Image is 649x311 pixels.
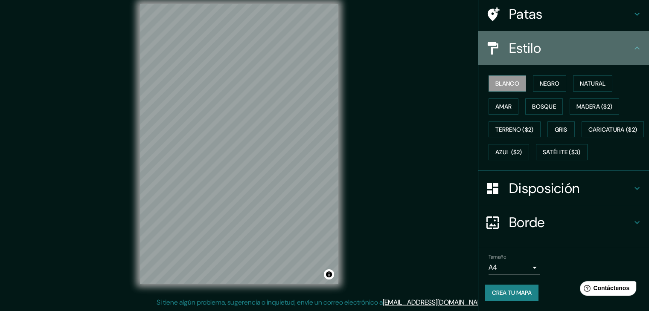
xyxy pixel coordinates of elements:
font: Estilo [509,39,541,57]
button: Crea tu mapa [485,285,538,301]
div: Disposición [478,171,649,205]
font: Bosque [532,103,556,110]
button: Natural [573,75,612,92]
iframe: Lanzador de widgets de ayuda [573,278,640,302]
font: Gris [555,126,568,133]
canvas: Mapa [140,4,338,284]
button: Madera ($2) [570,98,619,115]
font: Azul ($2) [495,149,522,156]
font: Madera ($2) [576,103,612,110]
font: A4 [489,263,497,272]
font: Satélite ($3) [543,149,581,156]
button: Satélite ($3) [536,144,588,160]
font: Caricatura ($2) [588,126,637,133]
font: Disposición [509,179,579,197]
button: Terreno ($2) [489,121,541,138]
button: Amar [489,98,518,115]
div: Estilo [478,31,649,65]
font: Tamaño [489,253,506,260]
font: Negro [540,80,560,87]
button: Bosque [525,98,563,115]
font: Borde [509,213,545,231]
font: Crea tu mapa [492,289,532,297]
div: A4 [489,261,540,274]
font: Si tiene algún problema, sugerencia o inquietud, envíe un correo electrónico a [157,298,383,307]
font: Terreno ($2) [495,126,534,133]
font: Amar [495,103,512,110]
a: [EMAIL_ADDRESS][DOMAIN_NAME] [383,298,488,307]
button: Azul ($2) [489,144,529,160]
button: Negro [533,75,567,92]
font: Patas [509,5,543,23]
font: Natural [580,80,605,87]
div: Borde [478,205,649,239]
font: Blanco [495,80,519,87]
button: Gris [547,121,575,138]
button: Blanco [489,75,526,92]
button: Activar o desactivar atribución [324,269,334,279]
button: Caricatura ($2) [582,121,644,138]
